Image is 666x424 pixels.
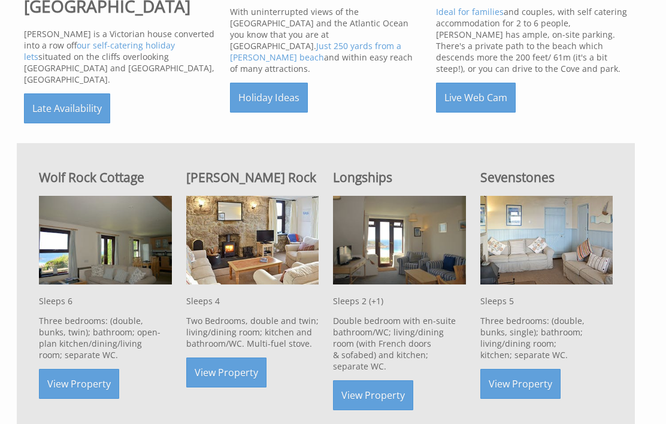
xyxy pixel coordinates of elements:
[186,358,267,387] a: View Property
[24,93,110,123] a: Late Availability
[186,169,319,186] h2: [PERSON_NAME] Rock
[39,295,72,307] font: Sleeps 6
[24,28,216,85] p: [PERSON_NAME] is a Victorian house converted into a row of situated on the cliffs overlooking [GE...
[24,40,175,62] a: four self-catering holiday lets
[480,169,613,186] h2: Sevenstones
[186,315,319,349] font: Two Bedrooms, double and twin; living/dining room; kitchen and bathroom/WC. Multi-fuel stove.
[39,315,161,361] font: Three bedrooms: (double, bunks, twin); bathroom; open-plan kitchen/dining/living room; separate WC.
[333,169,466,186] h2: Longships
[333,315,456,372] font: Double bedroom with en-suite bathroom/WC; living/dining room (with French doors & sofabed) and ki...
[480,369,561,399] a: View Property
[230,6,422,74] p: With uninterrupted views of the [GEOGRAPHIC_DATA] and the Atlantic Ocean you know that you are at...
[480,315,585,361] font: Three bedrooms: (double, bunks, single); bathroom; living/dining room; kitchen; separate WC.
[333,295,383,307] font: Sleeps 2 (+1)
[230,83,308,113] a: Holiday Ideas
[39,169,172,186] h2: Wolf Rock Cottage
[436,83,516,113] a: Live Web Cam
[230,40,401,63] a: Just 250 yards from a [PERSON_NAME] beach
[333,380,413,410] a: View Property
[186,295,220,307] font: Sleeps 4
[436,6,504,17] a: Ideal for families
[436,6,628,74] p: and couples, with self catering accommodation for 2 to 6 people, [PERSON_NAME] has ample, on-site...
[39,369,119,399] a: View Property
[480,295,514,307] font: Sleeps 5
